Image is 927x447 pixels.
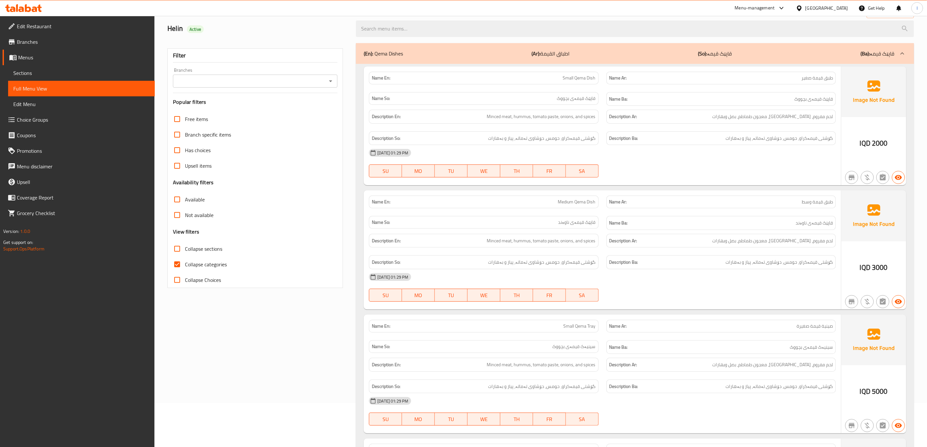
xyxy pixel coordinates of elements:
span: Coverage Report [17,194,150,201]
img: Ae5nvW7+0k+MAAAAAElFTkSuQmCC [841,315,906,365]
button: MO [402,289,435,302]
span: Branch specific items [185,131,231,139]
span: Menu disclaimer [17,163,150,170]
button: FR [533,289,566,302]
a: Support.OpsPlatform [3,245,44,253]
button: FR [533,164,566,177]
button: TU [435,289,468,302]
strong: Description So: [372,258,400,266]
span: Menus [18,54,150,61]
button: Purchased item [861,419,874,432]
span: IQD [860,385,871,398]
span: گۆشتی قیمەکراو، حومس، دۆشاوی تەماتە، پیاز و بەهارات [726,134,833,142]
strong: Description So: [372,382,400,391]
a: Menu disclaimer [3,159,155,174]
strong: Name En: [372,75,390,81]
span: Minced meat, hummus, tomato paste, onions, and spices [487,237,596,245]
img: Ae5nvW7+0k+MAAAAAElFTkSuQmCC [841,66,906,117]
h2: Helin [167,24,348,33]
span: Active [187,26,204,32]
span: 3000 [872,261,888,274]
a: Branches [3,34,155,50]
span: Not available [185,211,213,219]
h3: View filters [173,228,199,236]
span: Get support on: [3,238,33,247]
span: گۆشتی قیمەکراو، حومس، دۆشاوی تەماتە، پیاز و بەهارات [488,258,596,266]
button: Available [892,295,905,308]
button: SA [566,413,599,426]
span: TU [437,415,465,424]
span: MO [405,166,432,176]
span: WE [470,166,498,176]
strong: Description En: [372,237,401,245]
div: Menu-management [735,4,775,12]
span: Full Menu View [13,85,150,92]
span: IQD [860,137,871,150]
strong: Name En: [372,199,390,205]
strong: Name So: [372,219,390,226]
span: Collapse sections [185,245,222,253]
span: SA [568,166,596,176]
span: گۆشتی قیمەکراو، حومس، دۆشاوی تەماتە، پیاز و بەهارات [726,382,833,391]
span: لحم مفروم، [GEOGRAPHIC_DATA]، معجون طماطم، بصل وبھارات [712,113,833,121]
span: FR [536,415,563,424]
h3: Availability filters [173,179,213,186]
strong: Description En: [372,361,401,369]
b: (Ba): [860,49,870,58]
a: Coupons [3,127,155,143]
span: SU [372,166,399,176]
strong: Name So: [372,343,390,350]
span: قاپێک قیمەی بچووک [794,95,833,103]
button: MO [402,164,435,177]
span: 2000 [872,137,888,150]
span: Minced meat, hummus, tomato paste, onions, and spices [487,113,596,121]
a: Full Menu View [8,81,155,96]
strong: Name En: [372,323,390,330]
span: Has choices [185,146,211,154]
button: TH [500,289,533,302]
span: Upsell items [185,162,212,170]
button: Not branch specific item [845,171,858,184]
div: Filter [173,49,337,63]
span: 1.0.0 [20,227,30,236]
span: IQD [860,261,871,274]
strong: Name Ar: [609,323,627,330]
button: TH [500,164,533,177]
strong: Name Ba: [609,343,628,351]
a: Promotions [3,143,155,159]
strong: Description So: [372,134,400,142]
span: TH [503,415,531,424]
button: WE [468,413,500,426]
strong: Description Ar: [609,237,637,245]
button: Not branch specific item [845,295,858,308]
span: Upsell [17,178,150,186]
span: TH [503,291,531,300]
button: TU [435,413,468,426]
span: TU [437,166,465,176]
button: TU [435,164,468,177]
p: قاپێک قیمە [860,50,895,57]
span: قاپێک قیمەی ناوەند [796,219,833,227]
span: گۆشتی قیمەکراو، حومس، دۆشاوی تەماتە، پیاز و بەهارات [726,258,833,266]
strong: Name Ar: [609,75,627,81]
button: Not has choices [876,171,889,184]
a: Coverage Report [3,190,155,205]
button: Open [326,77,335,86]
span: MO [405,415,432,424]
button: Not branch specific item [845,419,858,432]
span: طبق قیمة وسط [802,199,833,205]
span: گۆشتی قیمەکراو، حومس، دۆشاوی تەماتە، پیاز و بەهارات [488,382,596,391]
span: Available [185,196,205,203]
button: Available [892,419,905,432]
strong: Description Ba: [609,258,638,266]
button: WE [468,164,500,177]
strong: Name So: [372,95,390,102]
button: Not has choices [876,419,889,432]
button: SA [566,289,599,302]
span: Collapse Choices [185,276,221,284]
input: search [356,20,914,37]
span: لحم مفروم، [GEOGRAPHIC_DATA]، معجون طماطم، بصل وبھارات [712,237,833,245]
span: قاپێک قیمەی بچووک [557,95,596,102]
a: Edit Restaurant [3,18,155,34]
span: [DATE] 01:29 PM [375,398,411,404]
